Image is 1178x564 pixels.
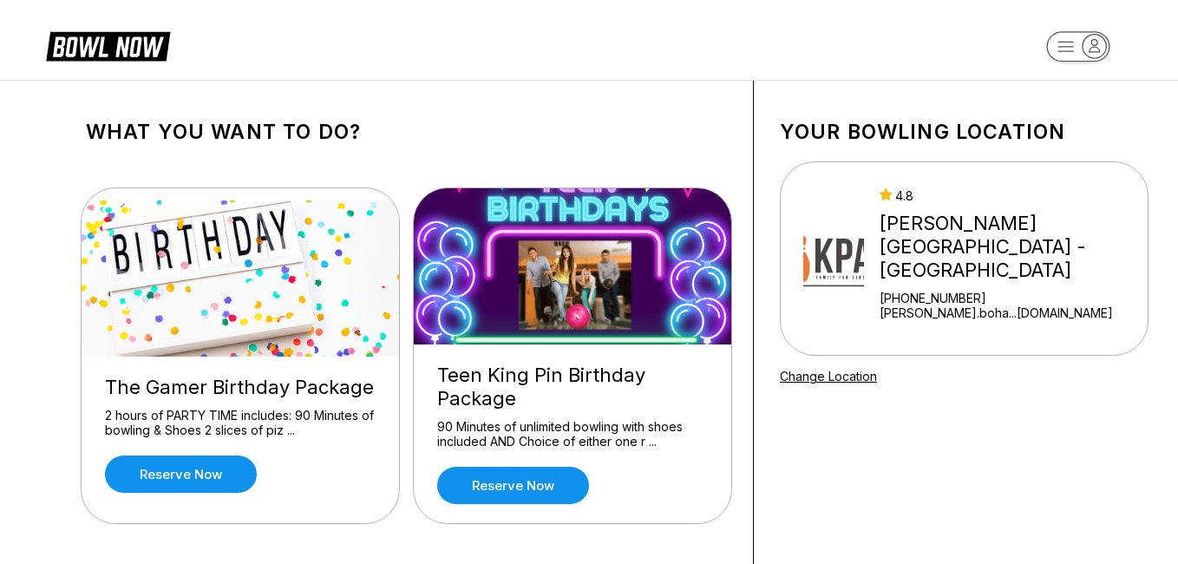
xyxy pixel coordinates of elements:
[780,120,1149,144] h1: Your bowling location
[105,456,257,493] a: Reserve now
[86,120,727,144] h1: What you want to do?
[803,193,864,324] img: Kingpin's Alley - South Glens Falls
[105,376,376,399] div: The Gamer Birthday Package
[437,467,589,504] a: Reserve now
[880,188,1141,203] div: 4.8
[414,188,733,344] img: Teen King Pin Birthday Package
[105,408,376,438] div: 2 hours of PARTY TIME includes: 90 Minutes of bowling & Shoes 2 slices of piz ...
[880,291,1141,305] div: [PHONE_NUMBER]
[437,419,708,449] div: 90 Minutes of unlimited bowling with shoes included AND Choice of either one r ...
[82,200,401,357] img: The Gamer Birthday Package
[780,369,877,384] a: Change Location
[437,364,708,410] div: Teen King Pin Birthday Package
[880,305,1141,320] a: [PERSON_NAME].boha...[DOMAIN_NAME]
[880,212,1141,282] div: [PERSON_NAME][GEOGRAPHIC_DATA] - [GEOGRAPHIC_DATA]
